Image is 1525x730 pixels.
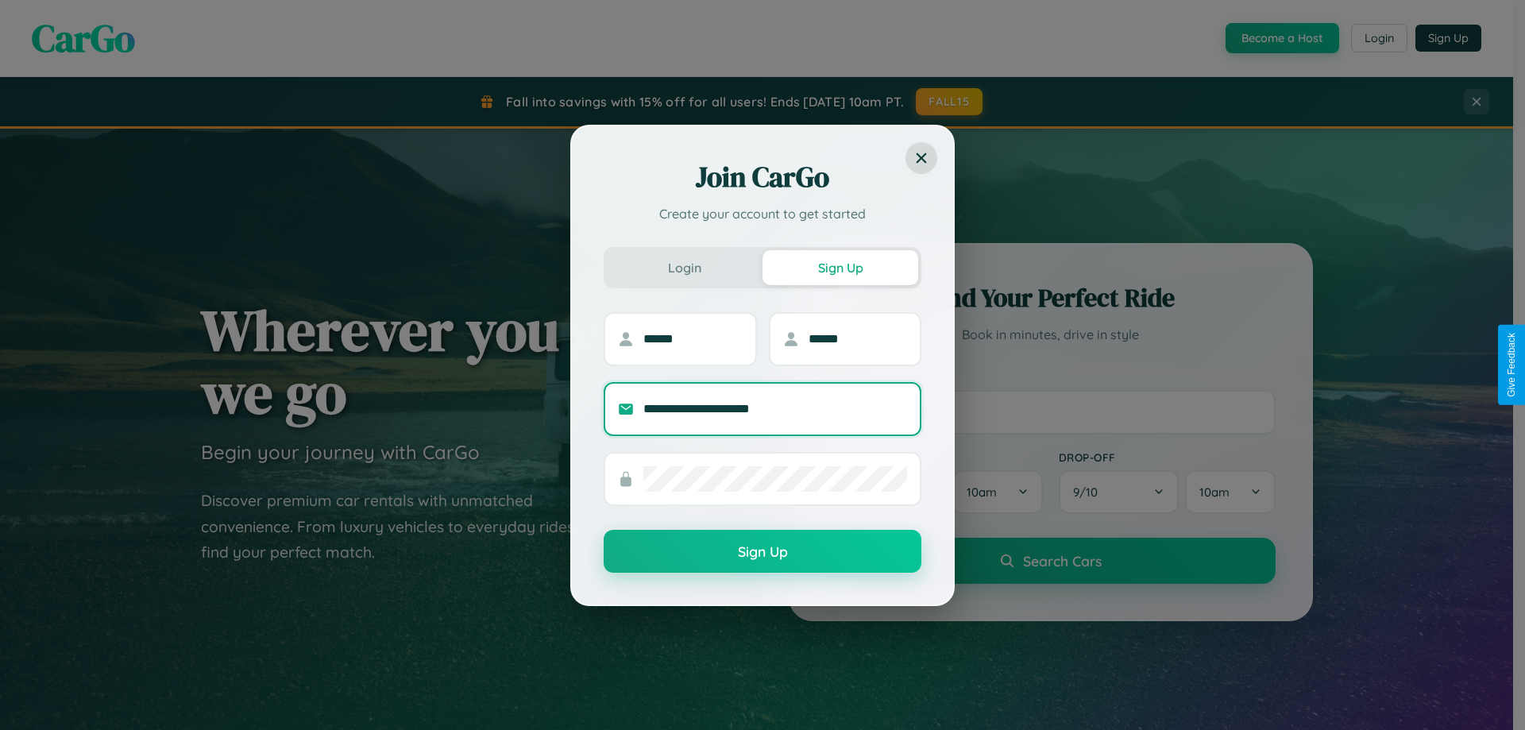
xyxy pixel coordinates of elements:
button: Sign Up [762,250,918,285]
h2: Join CarGo [604,158,921,196]
div: Give Feedback [1506,333,1517,397]
button: Login [607,250,762,285]
p: Create your account to get started [604,204,921,223]
button: Sign Up [604,530,921,573]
